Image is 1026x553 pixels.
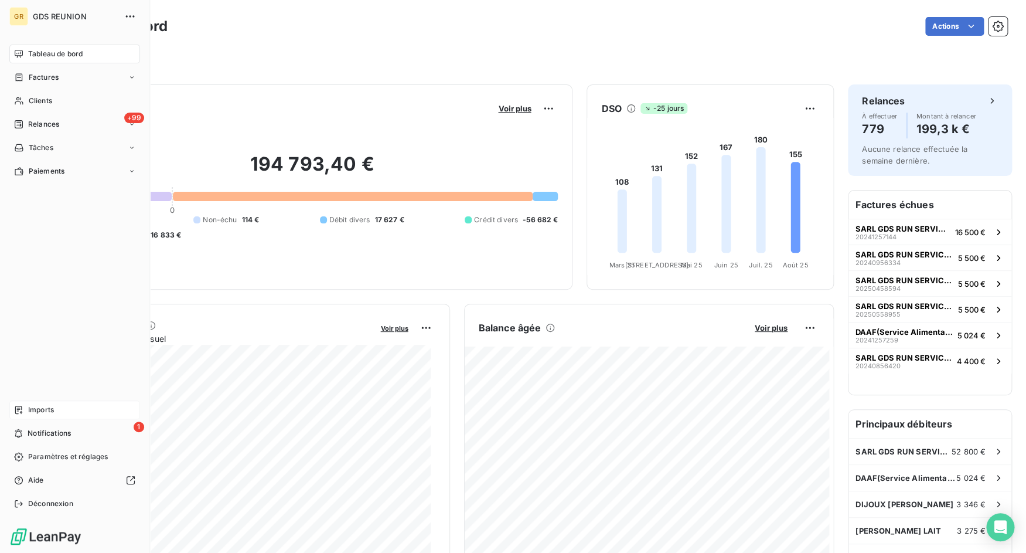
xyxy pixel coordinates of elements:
[855,311,901,318] span: 20250558955
[29,166,64,177] span: Paiements
[755,323,788,333] span: Voir plus
[862,94,905,108] h6: Relances
[9,45,140,63] a: Tableau de bord
[958,305,986,314] span: 5 500 €
[625,261,688,269] tspan: [STREET_ADDRESS]
[66,152,558,188] h2: 194 793,40 €
[609,261,635,269] tspan: Mars 25
[28,498,73,509] span: Déconnexion
[377,323,412,333] button: Voir plus
[862,144,967,165] span: Aucune relance effectuée la semaine dernière.
[957,526,986,535] span: 3 275 €
[855,276,953,285] span: SARL GDS RUN SERVICES
[958,279,986,289] span: 5 500 €
[9,115,140,134] a: +99Relances
[9,7,28,26] div: GR
[751,323,791,333] button: Voir plus
[848,348,1011,374] button: SARL GDS RUN SERVICES202408564204 400 €
[124,113,144,123] span: +99
[956,473,986,483] span: 5 024 €
[9,471,140,490] a: Aide
[855,473,956,483] span: DAAF(Service Alimentation)
[203,215,237,225] span: Non-échu
[640,103,687,114] span: -25 jours
[958,253,986,263] span: 5 500 €
[855,301,953,311] span: SARL GDS RUN SERVICES
[147,230,181,240] span: -16 833 €
[952,447,986,456] span: 52 800 €
[848,219,1011,245] button: SARL GDS RUN SERVICES2024125714416 500 €
[749,261,772,269] tspan: Juil. 25
[9,401,140,419] a: Imports
[848,410,1011,438] h6: Principaux débiteurs
[986,513,1014,541] div: Open Intercom Messenger
[681,261,703,269] tspan: Mai 25
[28,119,59,130] span: Relances
[495,103,534,114] button: Voir plus
[855,447,952,456] span: SARL GDS RUN SERVICES
[374,215,404,225] span: 17 627 €
[33,12,117,21] span: GDS REUNION
[855,362,901,369] span: 20240856420
[29,143,53,153] span: Tâches
[479,321,541,335] h6: Balance âgée
[916,113,976,120] span: Montant à relancer
[848,245,1011,270] button: SARL GDS RUN SERVICES202409563345 500 €
[925,17,984,36] button: Actions
[783,261,809,269] tspan: Août 25
[855,500,953,509] span: DIJOUX [PERSON_NAME]
[848,191,1011,219] h6: Factures échues
[957,331,986,340] span: 5 024 €
[956,500,986,509] span: 3 346 €
[29,72,59,83] span: Factures
[28,428,71,439] span: Notifications
[855,233,897,240] span: 20241257144
[855,327,953,337] span: DAAF(Service Alimentation)
[714,261,738,269] tspan: Juin 25
[848,322,1011,348] button: DAAF(Service Alimentation)202412572595 024 €
[916,120,976,138] h4: 199,3 k €
[242,215,260,225] span: 114 €
[862,113,897,120] span: À effectuer
[134,422,144,432] span: 1
[28,405,54,415] span: Imports
[28,452,108,462] span: Paramètres et réglages
[855,337,898,344] span: 20241257259
[957,357,986,366] span: 4 400 €
[9,527,82,546] img: Logo LeanPay
[9,68,140,87] a: Factures
[9,91,140,110] a: Clients
[855,285,901,292] span: 20250458594
[9,162,140,181] a: Paiements
[9,138,140,157] a: Tâches
[601,101,621,116] h6: DSO
[855,259,901,266] span: 20240956334
[170,205,175,215] span: 0
[955,228,986,237] span: 16 500 €
[862,120,897,138] h4: 779
[66,333,373,345] span: Chiffre d'affaires mensuel
[848,270,1011,296] button: SARL GDS RUN SERVICES202504585945 500 €
[28,49,83,59] span: Tableau de bord
[381,324,408,333] span: Voir plus
[523,215,558,225] span: -56 682 €
[474,215,518,225] span: Crédit divers
[498,104,531,113] span: Voir plus
[28,475,44,486] span: Aide
[855,224,950,233] span: SARL GDS RUN SERVICES
[855,250,953,259] span: SARL GDS RUN SERVICES
[848,296,1011,322] button: SARL GDS RUN SERVICES202505589555 500 €
[329,215,370,225] span: Débit divers
[855,526,941,535] span: [PERSON_NAME] LAIT
[855,353,952,362] span: SARL GDS RUN SERVICES
[9,447,140,466] a: Paramètres et réglages
[29,96,52,106] span: Clients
